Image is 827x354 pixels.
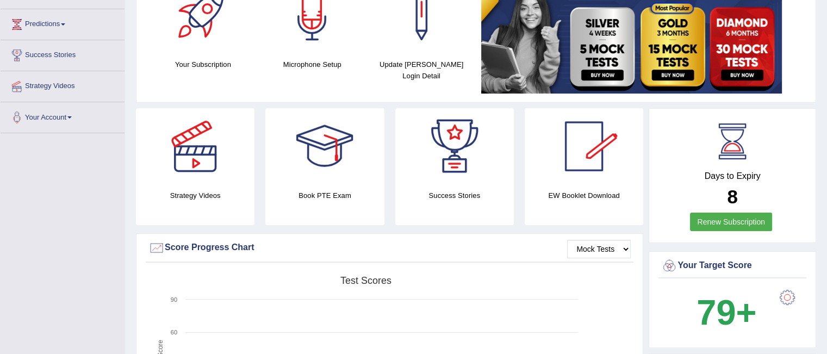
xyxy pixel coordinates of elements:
h4: EW Booklet Download [525,190,643,201]
tspan: Test scores [340,275,391,286]
h4: Your Subscription [154,59,252,70]
h4: Book PTE Exam [265,190,384,201]
h4: Microphone Setup [263,59,362,70]
b: 8 [727,186,737,207]
a: Your Account [1,102,125,129]
a: Renew Subscription [690,213,772,231]
text: 60 [171,329,177,336]
b: 79+ [697,293,756,332]
a: Predictions [1,9,125,36]
h4: Strategy Videos [136,190,254,201]
h4: Success Stories [395,190,514,201]
a: Strategy Videos [1,71,125,98]
div: Your Target Score [661,258,804,274]
h4: Update [PERSON_NAME] Login Detail [372,59,471,82]
a: Success Stories [1,40,125,67]
text: 90 [171,296,177,303]
h4: Days to Expiry [661,171,804,181]
div: Score Progress Chart [148,240,631,256]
